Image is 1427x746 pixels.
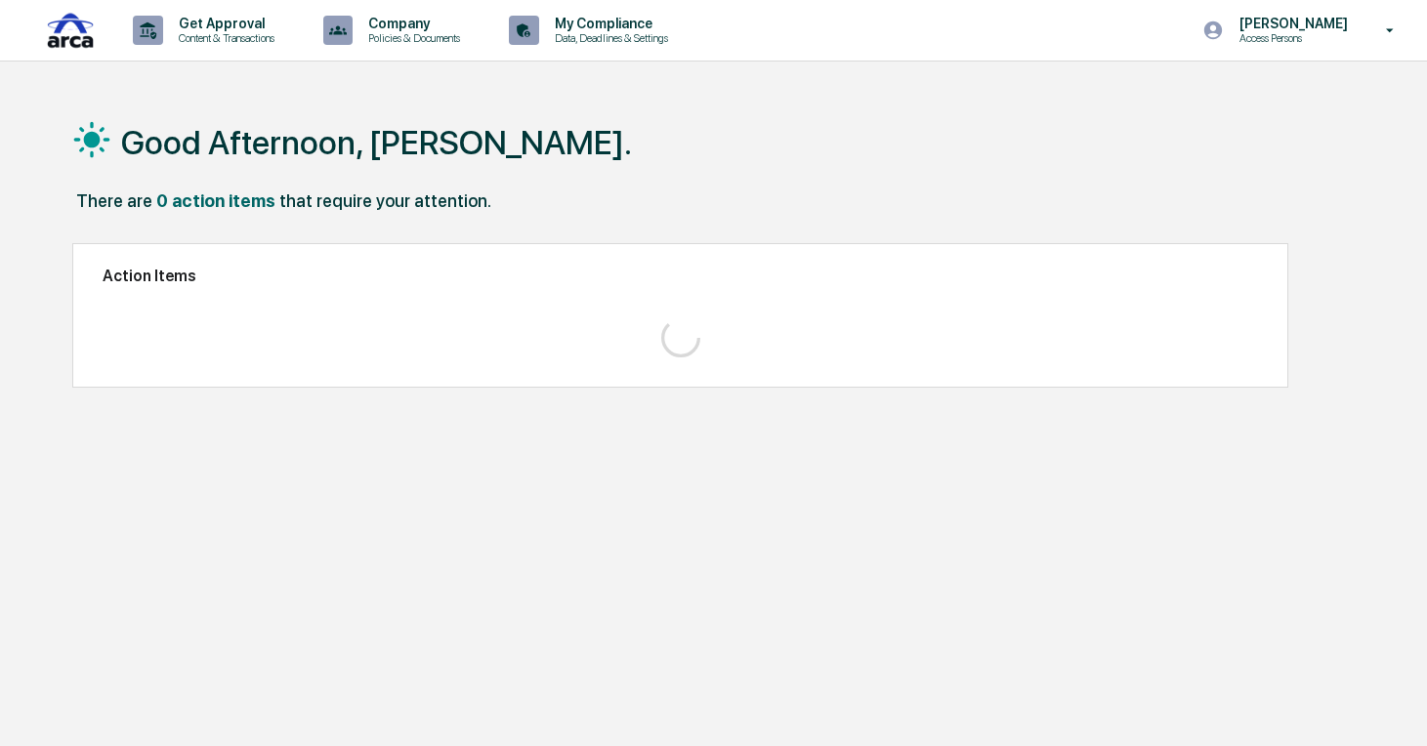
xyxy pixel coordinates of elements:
div: There are [76,190,152,211]
h2: Action Items [103,267,1258,285]
h1: Good Afternoon, [PERSON_NAME]. [121,123,632,162]
p: Data, Deadlines & Settings [539,31,678,45]
p: Content & Transactions [163,31,284,45]
p: Policies & Documents [353,31,470,45]
p: My Compliance [539,16,678,31]
img: logo [47,9,94,53]
div: that require your attention. [279,190,491,211]
p: [PERSON_NAME] [1224,16,1358,31]
p: Company [353,16,470,31]
p: Get Approval [163,16,284,31]
p: Access Persons [1224,31,1358,45]
div: 0 action items [156,190,275,211]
